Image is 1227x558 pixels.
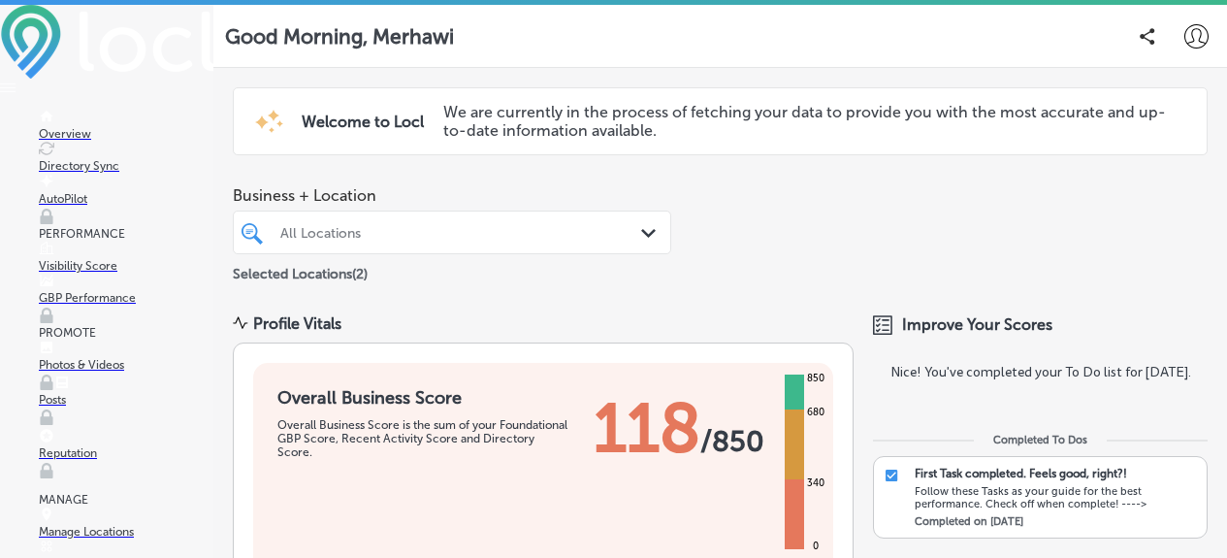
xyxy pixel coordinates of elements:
[277,387,568,409] h1: Overall Business Score
[39,433,213,481] a: Reputation
[594,387,700,469] span: 118
[39,159,213,173] p: Directory Sync
[873,363,1208,381] label: Nice! You've completed your To Do list for [DATE].
[277,418,568,459] div: Overall Business Score is the sum of your Foundational GBP Score, Recent Activity Score and Direc...
[915,467,1127,480] p: First Task completed. Feels good, right?!
[803,476,828,491] div: 340
[39,291,213,305] p: GBP Performance
[993,434,1087,446] div: Completed To Dos
[39,192,213,206] p: AutoPilot
[302,113,424,131] span: Welcome to Locl
[39,345,213,394] a: Photos & Videos
[225,24,454,49] p: Good Morning, Merhawi
[39,246,213,273] a: Visibility Score
[39,393,213,407] p: Posts
[39,326,213,340] p: PROMOTE
[39,227,213,241] p: PERFORMANCE
[39,127,213,141] p: Overview
[39,179,213,227] a: AutoPilot
[39,358,213,372] p: Photos & Videos
[915,515,1023,528] label: Completed on [DATE]
[280,224,643,241] div: All Locations
[233,186,671,205] span: Business + Location
[915,485,1198,510] div: Follow these Tasks as your guide for the best performance. Check off when complete! ---->
[39,511,213,539] a: Manage Locations
[39,525,213,539] p: Manage Locations
[700,424,764,459] span: / 850
[39,493,213,507] p: MANAGE
[902,315,1052,334] span: Improve Your Scores
[253,314,341,333] div: Profile Vitals
[39,146,213,173] a: Directory Sync
[803,405,828,420] div: 680
[39,278,213,326] a: GBP Performance
[39,379,213,428] a: Posts
[443,103,1178,140] p: We are currently in the process of fetching your data to provide you with the most accurate and u...
[233,258,368,282] p: Selected Locations ( 2 )
[39,446,213,460] p: Reputation
[803,371,828,386] div: 850
[809,539,823,554] div: 0
[39,259,213,273] p: Visibility Score
[39,114,213,141] a: Overview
